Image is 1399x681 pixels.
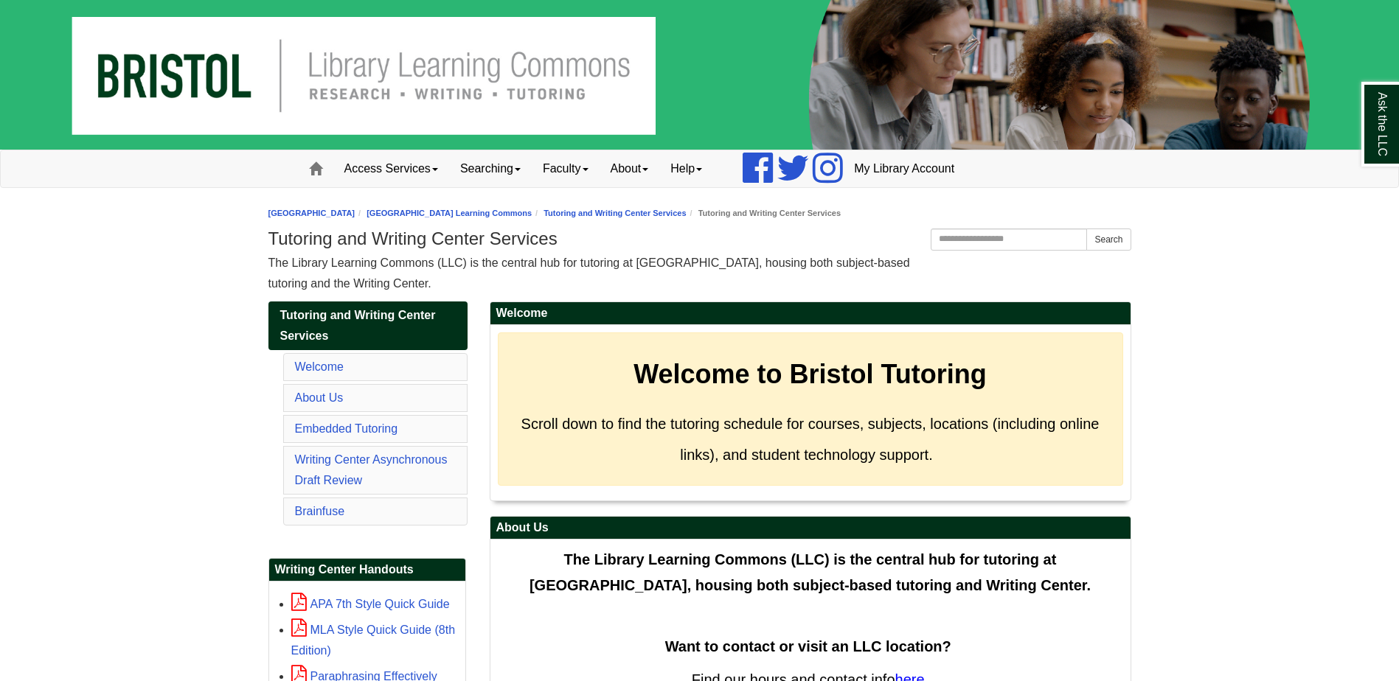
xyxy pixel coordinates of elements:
[532,150,600,187] a: Faculty
[268,301,468,350] a: Tutoring and Writing Center Services
[295,360,344,373] a: Welcome
[295,453,448,486] a: Writing Center Asynchronous Draft Review
[333,150,449,187] a: Access Services
[600,150,660,187] a: About
[291,624,456,657] a: MLA Style Quick Guide (8th Edition)
[280,309,436,342] span: Tutoring and Writing Center Services
[295,505,345,517] a: Brainfuse
[268,206,1131,220] nav: breadcrumb
[1086,228,1131,251] button: Search
[449,150,532,187] a: Searching
[687,206,841,220] li: Tutoring and Writing Center Services
[269,559,465,582] h2: Writing Center Handouts
[291,598,450,610] a: APA 7th Style Quick Guide
[843,150,965,187] a: My Library Account
[268,209,355,217] a: [GEOGRAPHIC_DATA]
[268,256,910,290] span: The Library Learning Commons (LLC) is the central hub for tutoring at [GEOGRAPHIC_DATA], housing ...
[490,302,1131,325] h2: Welcome
[295,391,344,404] a: About Us
[544,209,686,217] a: Tutoring and Writing Center Services
[633,359,987,389] strong: Welcome to Bristol Tutoring
[295,422,398,435] a: Embedded Tutoring
[367,209,532,217] a: [GEOGRAPHIC_DATA] Learning Commons
[268,228,1131,249] h1: Tutoring and Writing Center Services
[530,551,1091,593] span: The Library Learning Commons (LLC) is the central hub for tutoring at [GEOGRAPHIC_DATA], housing ...
[521,416,1100,463] span: Scroll down to find the tutoring schedule for courses, subjects, locations (including online link...
[659,150,713,187] a: Help
[665,638,951,654] strong: Want to contact or visit an LLC location?
[490,517,1131,539] h2: About Us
